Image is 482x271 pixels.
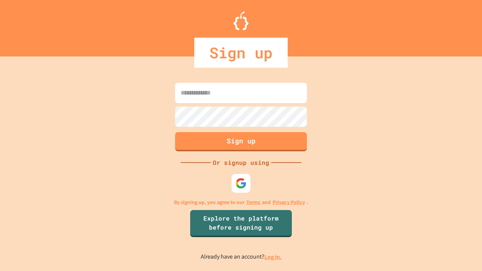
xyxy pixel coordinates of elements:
[190,210,292,237] a: Explore the platform before signing up
[194,38,288,68] div: Sign up
[174,198,308,206] p: By signing up, you agree to our and .
[246,198,260,206] a: Terms
[450,241,474,263] iframe: chat widget
[175,132,307,151] button: Sign up
[264,253,282,261] a: Log in.
[233,11,249,30] img: Logo.svg
[419,208,474,240] iframe: chat widget
[235,178,247,189] img: google-icon.svg
[211,158,271,167] div: Or signup using
[273,198,305,206] a: Privacy Policy
[201,252,282,262] p: Already have an account?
